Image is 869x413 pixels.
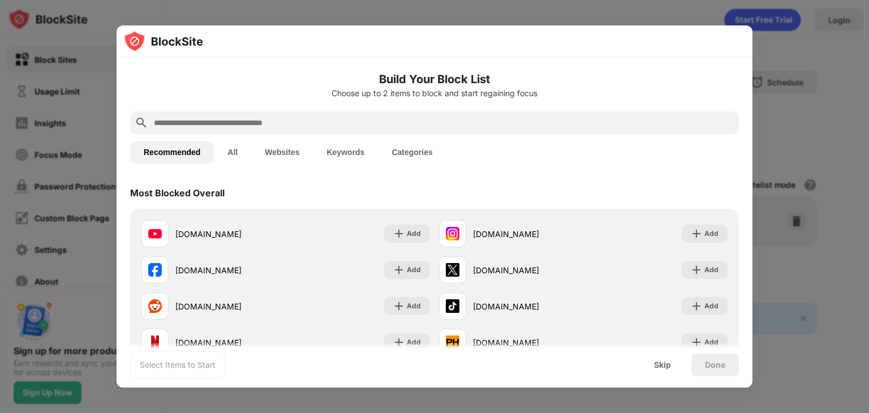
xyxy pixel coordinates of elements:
button: Keywords [313,141,378,164]
img: favicons [446,299,459,313]
button: All [214,141,251,164]
div: Choose up to 2 items to block and start regaining focus [130,89,739,98]
div: [DOMAIN_NAME] [175,228,286,240]
div: Add [704,300,719,312]
button: Recommended [130,141,214,164]
div: [DOMAIN_NAME] [175,264,286,276]
div: [DOMAIN_NAME] [175,300,286,312]
div: [DOMAIN_NAME] [473,337,583,349]
div: Add [407,300,421,312]
div: [DOMAIN_NAME] [473,300,583,312]
img: favicons [148,335,162,349]
img: logo-blocksite.svg [123,30,203,53]
div: Add [704,228,719,239]
h6: Build Your Block List [130,71,739,88]
div: Add [704,337,719,348]
img: favicons [446,227,459,240]
button: Categories [378,141,446,164]
img: favicons [148,299,162,313]
div: Add [704,264,719,276]
div: [DOMAIN_NAME] [473,264,583,276]
div: Skip [654,360,671,369]
img: favicons [148,227,162,240]
div: [DOMAIN_NAME] [175,337,286,349]
button: Websites [251,141,313,164]
div: [DOMAIN_NAME] [473,228,583,240]
div: Add [407,337,421,348]
img: favicons [446,263,459,277]
img: favicons [446,335,459,349]
img: favicons [148,263,162,277]
img: search.svg [135,116,148,130]
div: Select Items to Start [140,359,216,371]
div: Most Blocked Overall [130,187,225,199]
div: Add [407,228,421,239]
div: Add [407,264,421,276]
div: Done [705,360,725,369]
